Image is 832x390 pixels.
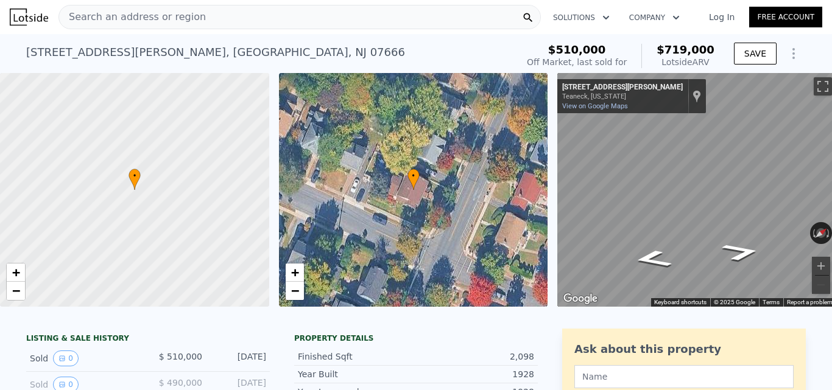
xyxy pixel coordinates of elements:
span: − [12,283,20,298]
button: Rotate counterclockwise [810,222,817,244]
div: [DATE] [212,350,266,366]
div: Teaneck, [US_STATE] [562,92,683,100]
button: Toggle fullscreen view [814,77,832,96]
a: Zoom in [286,263,304,282]
span: $719,000 [657,43,714,56]
span: − [291,283,298,298]
span: $ 490,000 [159,378,202,388]
img: Lotside [10,9,48,26]
span: Search an address or region [59,10,206,24]
div: • [407,169,420,190]
div: [STREET_ADDRESS][PERSON_NAME] [562,83,683,92]
span: $510,000 [548,43,606,56]
button: Keyboard shortcuts [654,298,707,307]
span: • [129,170,141,181]
a: Terms (opens in new tab) [763,299,780,305]
a: View on Google Maps [562,102,628,110]
div: Sold [30,350,138,366]
div: LISTING & SALE HISTORY [26,333,270,346]
div: Off Market, last sold for [527,56,627,68]
div: 2,098 [416,350,534,363]
button: Rotate clockwise [825,222,832,244]
path: Go Southwest, Garrison Ave [617,246,688,273]
div: Year Built [298,368,416,380]
div: Ask about this property [574,341,794,358]
a: Zoom in [7,263,25,282]
path: Go Northeast, Garrison Ave [706,239,777,265]
button: SAVE [734,43,777,64]
button: Solutions [543,7,619,29]
button: Zoom in [812,257,830,275]
div: • [129,169,141,190]
button: Zoom out [812,276,830,294]
div: Property details [294,333,538,343]
a: Zoom out [7,282,25,300]
span: + [12,265,20,280]
span: $ 510,000 [159,352,202,361]
button: Show Options [781,41,806,66]
img: Google [560,291,601,307]
div: Lotside ARV [657,56,714,68]
a: Zoom out [286,282,304,300]
div: [STREET_ADDRESS][PERSON_NAME] , [GEOGRAPHIC_DATA] , NJ 07666 [26,44,405,61]
div: Finished Sqft [298,350,416,363]
input: Name [574,365,794,388]
a: Open this area in Google Maps (opens a new window) [560,291,601,307]
span: © 2025 Google [714,299,755,305]
div: 1928 [416,368,534,380]
a: Show location on map [693,89,701,103]
a: Log In [694,11,749,23]
a: Free Account [749,7,822,27]
span: • [407,170,420,181]
button: Company [619,7,689,29]
button: View historical data [53,350,79,366]
span: + [291,265,298,280]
